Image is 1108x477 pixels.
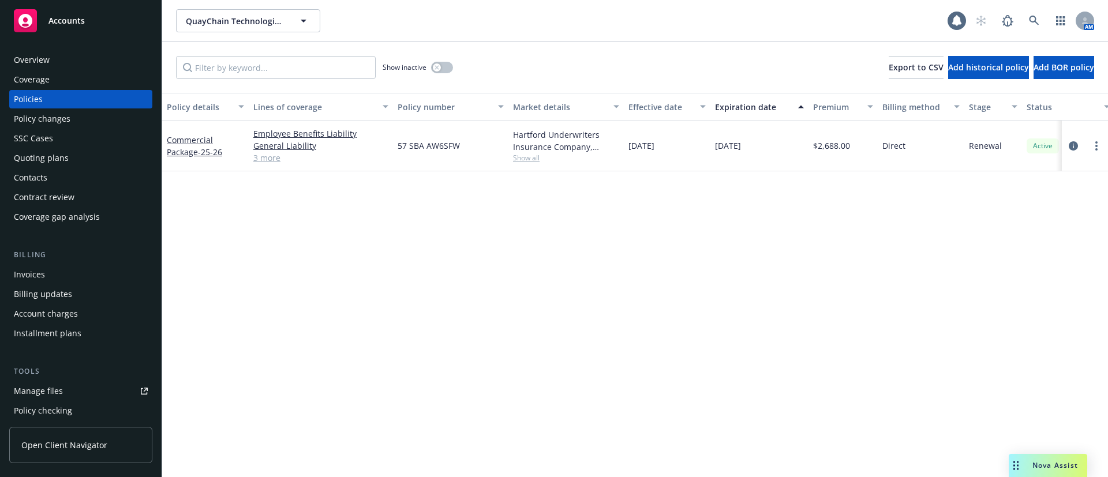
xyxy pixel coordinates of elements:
[253,101,376,113] div: Lines of coverage
[383,62,426,72] span: Show inactive
[628,140,654,152] span: [DATE]
[253,127,388,140] a: Employee Benefits Liability
[9,70,152,89] a: Coverage
[14,188,74,206] div: Contract review
[9,305,152,323] a: Account charges
[1009,454,1023,477] div: Drag to move
[9,208,152,226] a: Coverage gap analysis
[889,56,944,79] button: Export to CSV
[14,382,63,400] div: Manage files
[9,285,152,303] a: Billing updates
[9,90,152,108] a: Policies
[513,129,619,153] div: Hartford Underwriters Insurance Company, Hartford Insurance Group
[176,56,376,79] input: Filter by keyword...
[9,129,152,148] a: SSC Cases
[508,93,624,121] button: Market details
[948,56,1029,79] button: Add historical policy
[1049,9,1072,32] a: Switch app
[628,101,693,113] div: Effective date
[9,265,152,284] a: Invoices
[1027,101,1097,113] div: Status
[14,305,78,323] div: Account charges
[9,188,152,206] a: Contract review
[9,5,152,37] a: Accounts
[1090,139,1103,153] a: more
[398,101,491,113] div: Policy number
[167,101,231,113] div: Policy details
[14,129,53,148] div: SSC Cases
[14,265,45,284] div: Invoices
[249,93,393,121] button: Lines of coverage
[162,93,249,121] button: Policy details
[948,62,1029,73] span: Add historical policy
[969,140,1002,152] span: Renewal
[1031,141,1054,151] span: Active
[253,152,388,164] a: 3 more
[176,9,320,32] button: QuayChain Technologies Inc
[14,168,47,187] div: Contacts
[186,15,286,27] span: QuayChain Technologies Inc
[882,140,905,152] span: Direct
[14,70,50,89] div: Coverage
[167,134,222,157] a: Commercial Package
[1034,56,1094,79] button: Add BOR policy
[9,168,152,187] a: Contacts
[1066,139,1080,153] a: circleInformation
[14,324,81,343] div: Installment plans
[1032,460,1078,470] span: Nova Assist
[9,149,152,167] a: Quoting plans
[878,93,964,121] button: Billing method
[14,401,72,420] div: Policy checking
[964,93,1022,121] button: Stage
[14,90,43,108] div: Policies
[710,93,808,121] button: Expiration date
[393,93,508,121] button: Policy number
[513,101,607,113] div: Market details
[715,101,791,113] div: Expiration date
[813,101,860,113] div: Premium
[813,140,850,152] span: $2,688.00
[9,110,152,128] a: Policy changes
[996,9,1019,32] a: Report a Bug
[1023,9,1046,32] a: Search
[21,439,107,451] span: Open Client Navigator
[889,62,944,73] span: Export to CSV
[969,101,1005,113] div: Stage
[14,285,72,303] div: Billing updates
[1034,62,1094,73] span: Add BOR policy
[9,401,152,420] a: Policy checking
[9,382,152,400] a: Manage files
[9,249,152,261] div: Billing
[969,9,993,32] a: Start snowing
[808,93,878,121] button: Premium
[882,101,947,113] div: Billing method
[14,149,69,167] div: Quoting plans
[398,140,460,152] span: 57 SBA AW6SFW
[14,110,70,128] div: Policy changes
[253,140,388,152] a: General Liability
[9,366,152,377] div: Tools
[198,147,222,157] span: - 25-26
[1009,454,1087,477] button: Nova Assist
[14,51,50,69] div: Overview
[14,208,100,226] div: Coverage gap analysis
[9,324,152,343] a: Installment plans
[48,16,85,25] span: Accounts
[624,93,710,121] button: Effective date
[715,140,741,152] span: [DATE]
[9,51,152,69] a: Overview
[513,153,619,163] span: Show all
